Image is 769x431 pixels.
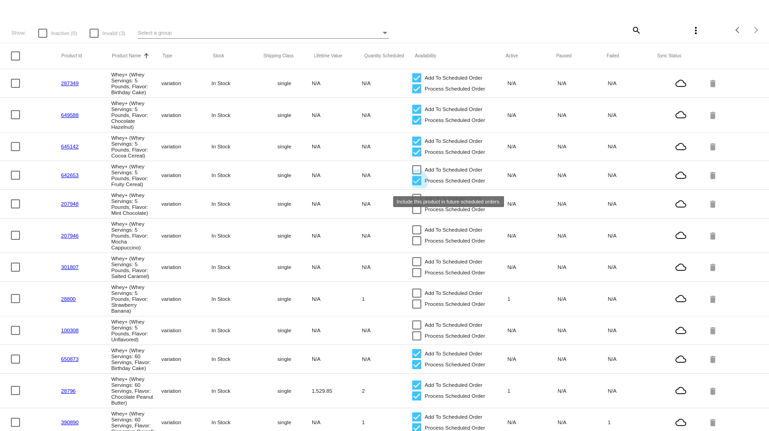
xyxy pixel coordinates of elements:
[729,21,747,39] button: Previous page
[608,110,658,120] mat-cell: N/A
[362,385,412,396] mat-cell: 2
[558,417,608,427] mat-cell: N/A
[211,325,261,335] mat-cell: In Stock
[61,80,79,86] a: 287349
[262,110,312,120] mat-cell: single
[608,385,658,396] mat-cell: N/A
[312,294,362,304] mat-cell: N/A
[263,53,294,59] button: Change sorting for ShippingClass
[61,172,79,178] a: 642653
[708,76,719,90] mat-icon: delete
[161,198,211,209] mat-cell: variation
[558,110,608,120] mat-cell: N/A
[658,230,703,241] mat-icon: cloud_queue
[425,359,485,370] span: Process Scheduled Order
[111,282,161,316] mat-cell: Whey+ (Whey Servings: 5 Pounds, Flavor: Strawberry Banana)
[425,193,483,204] span: Add To Scheduled Order
[262,325,312,335] mat-cell: single
[508,294,558,304] mat-cell: 1
[312,170,362,180] mat-cell: N/A
[362,78,412,88] mat-cell: N/A
[425,390,485,401] span: Process Scheduled Order
[658,417,703,428] mat-icon: cloud_queue
[111,316,161,345] mat-cell: Whey+ (Whey Servings: 5 Pounds, Flavor: Unflavored)
[111,161,161,189] mat-cell: Whey+ (Whey Servings: 5 Pounds, Flavor: Fruity Cereal)
[312,230,362,241] mat-cell: N/A
[508,78,558,88] mat-cell: N/A
[102,28,125,39] span: Invalid (3)
[508,170,558,180] mat-cell: N/A
[362,110,412,120] mat-cell: N/A
[61,233,79,238] a: 207946
[508,417,558,427] mat-cell: N/A
[425,256,483,267] span: Add To Scheduled Order
[425,380,483,390] span: Add To Scheduled Order
[362,354,412,364] mat-cell: N/A
[708,292,719,306] mat-icon: delete
[608,354,658,364] mat-cell: N/A
[708,139,719,153] mat-icon: delete
[747,21,765,39] button: Next page
[425,104,483,115] span: Add To Scheduled Order
[262,294,312,304] mat-cell: single
[508,198,558,209] mat-cell: N/A
[362,170,412,180] mat-cell: N/A
[312,262,362,272] mat-cell: N/A
[658,78,703,89] mat-icon: cloud_queue
[608,417,658,427] mat-cell: 1
[425,136,483,147] span: Add To Scheduled Order
[138,30,172,35] span: Select a group
[658,354,703,365] mat-icon: cloud_queue
[607,53,619,59] button: Change sorting for TotalQuantityFailed
[506,53,518,59] button: Change sorting for TotalQuantityScheduledActive
[138,27,389,39] mat-select: Select a group
[415,53,506,58] mat-header-cell: Availability
[262,78,312,88] mat-cell: single
[211,354,261,364] mat-cell: In Stock
[708,352,719,366] mat-icon: delete
[211,294,261,304] mat-cell: In Stock
[425,319,483,330] span: Add To Scheduled Order
[111,374,161,408] mat-cell: Whey+ (Whey Servings: 60 Servings, Flavor: Chocolate Peanut Butter)
[111,190,161,218] mat-cell: Whey+ (Whey Servings: 5 Pounds, Flavor: Mint Chocolate)
[362,294,412,304] mat-cell: 1
[161,141,211,152] mat-cell: variation
[508,141,558,152] mat-cell: N/A
[425,411,483,422] span: Add To Scheduled Order
[262,417,312,427] mat-cell: single
[11,30,26,35] span: Show:
[111,345,161,373] mat-cell: Whey+ (Whey Servings: 60 Servings, Flavor: Birthday Cake)
[425,299,485,309] span: Process Scheduled Order
[558,385,608,396] mat-cell: N/A
[608,325,658,335] mat-cell: N/A
[211,141,261,152] mat-cell: In Stock
[556,53,572,59] button: Change sorting for TotalQuantityScheduledPaused
[508,354,558,364] mat-cell: N/A
[61,112,79,118] a: 649588
[708,228,719,243] mat-icon: delete
[425,267,485,278] span: Process Scheduled Order
[708,108,719,122] mat-icon: delete
[608,198,658,209] mat-cell: N/A
[161,110,211,120] mat-cell: variation
[558,170,608,180] mat-cell: N/A
[608,294,658,304] mat-cell: N/A
[658,293,703,304] mat-icon: cloud_queue
[508,230,558,241] mat-cell: N/A
[425,235,485,246] span: Process Scheduled Order
[161,325,211,335] mat-cell: variation
[425,204,485,215] span: Process Scheduled Order
[708,168,719,182] mat-icon: delete
[161,78,211,88] mat-cell: variation
[558,294,608,304] mat-cell: N/A
[608,170,658,180] mat-cell: N/A
[61,53,82,59] button: Change sorting for ExternalId
[425,147,485,157] span: Process Scheduled Order
[312,198,362,209] mat-cell: N/A
[558,230,608,241] mat-cell: N/A
[161,230,211,241] mat-cell: variation
[312,417,362,427] mat-cell: N/A
[708,384,719,398] mat-icon: delete
[211,170,261,180] mat-cell: In Stock
[161,294,211,304] mat-cell: variation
